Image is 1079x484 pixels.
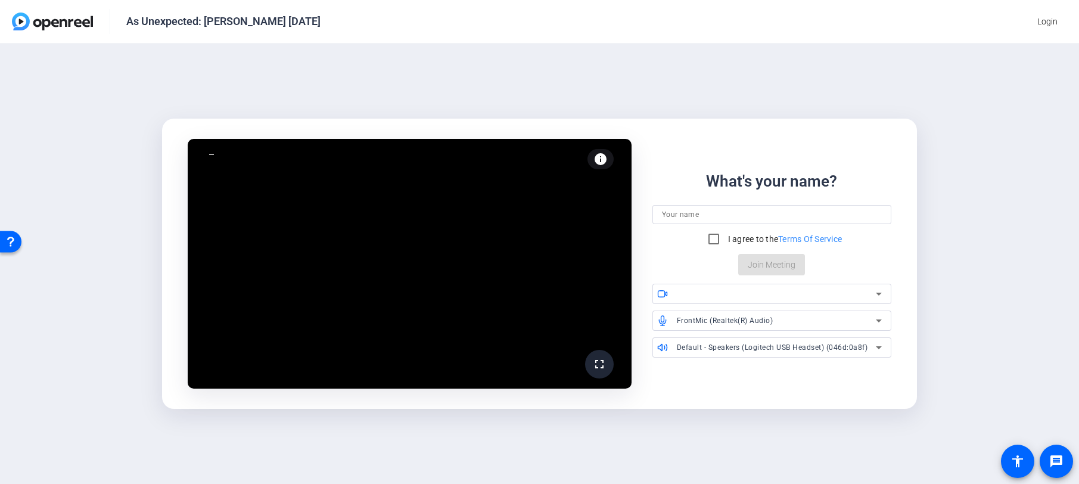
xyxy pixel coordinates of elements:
button: Login [1028,11,1067,32]
mat-icon: info [593,152,608,166]
mat-icon: message [1049,454,1064,469]
span: Login [1037,15,1058,28]
div: What's your name? [706,170,837,193]
span: Default - Speakers (Logitech USB Headset) (046d:0a8f) [677,343,868,352]
mat-icon: fullscreen [592,357,607,371]
input: Your name [662,207,882,222]
span: FrontMic (Realtek(R) Audio) [677,317,773,325]
a: Terms Of Service [778,234,842,244]
mat-icon: accessibility [1010,454,1025,469]
img: OpenReel logo [12,13,93,30]
label: I agree to the [726,233,842,245]
div: As Unexpected: [PERSON_NAME] [DATE] [126,14,321,29]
